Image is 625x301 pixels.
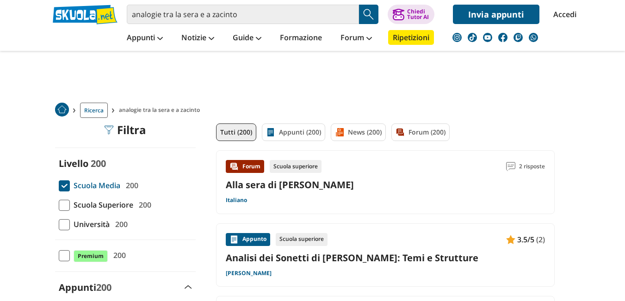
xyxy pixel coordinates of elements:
[388,30,434,45] a: Ripetizioni
[55,103,69,117] img: Home
[70,179,120,191] span: Scuola Media
[230,30,264,47] a: Guide
[55,103,69,118] a: Home
[396,128,405,137] img: Forum filtro contenuto
[536,233,545,246] span: (2)
[104,123,146,136] div: Filtra
[407,9,429,20] div: Chiedi Tutor AI
[266,128,275,137] img: Appunti filtro contenuto
[216,123,256,141] a: Tutti (200)
[70,199,133,211] span: Scuola Superiore
[59,157,88,170] label: Livello
[453,5,539,24] a: Invia appunti
[553,5,573,24] a: Accedi
[124,30,165,47] a: Appunti
[362,7,376,21] img: Cerca appunti, riassunti o versioni
[514,33,523,42] img: twitch
[519,160,545,173] span: 2 risposte
[229,235,239,244] img: Appunti contenuto
[229,162,239,171] img: Forum contenuto
[122,179,138,191] span: 200
[359,5,378,24] button: Search Button
[80,103,108,118] a: Ricerca
[96,281,111,294] span: 200
[135,199,151,211] span: 200
[91,157,106,170] span: 200
[517,233,534,246] span: 3.5/5
[104,125,113,135] img: Filtra filtri mobile
[226,270,272,277] a: [PERSON_NAME]
[452,33,462,42] img: instagram
[226,197,247,204] a: Italiano
[179,30,217,47] a: Notizie
[331,123,386,141] a: News (200)
[506,235,515,244] img: Appunti contenuto
[391,123,450,141] a: Forum (200)
[529,33,538,42] img: WhatsApp
[338,30,374,47] a: Forum
[276,233,328,246] div: Scuola superiore
[278,30,324,47] a: Formazione
[335,128,344,137] img: News filtro contenuto
[185,285,192,289] img: Apri e chiudi sezione
[468,33,477,42] img: tiktok
[226,178,354,191] a: Alla sera di [PERSON_NAME]
[119,103,204,118] span: analogie tra la sera e a zacinto
[262,123,325,141] a: Appunti (200)
[226,252,545,264] a: Analisi dei Sonetti di [PERSON_NAME]: Temi e Strutture
[110,249,126,261] span: 200
[506,162,515,171] img: Commenti lettura
[483,33,492,42] img: youtube
[70,218,110,230] span: Università
[111,218,128,230] span: 200
[270,160,322,173] div: Scuola superiore
[498,33,507,42] img: facebook
[59,281,111,294] label: Appunti
[226,160,264,173] div: Forum
[127,5,359,24] input: Cerca appunti, riassunti o versioni
[74,250,108,262] span: Premium
[388,5,434,24] button: ChiediTutor AI
[226,233,270,246] div: Appunto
